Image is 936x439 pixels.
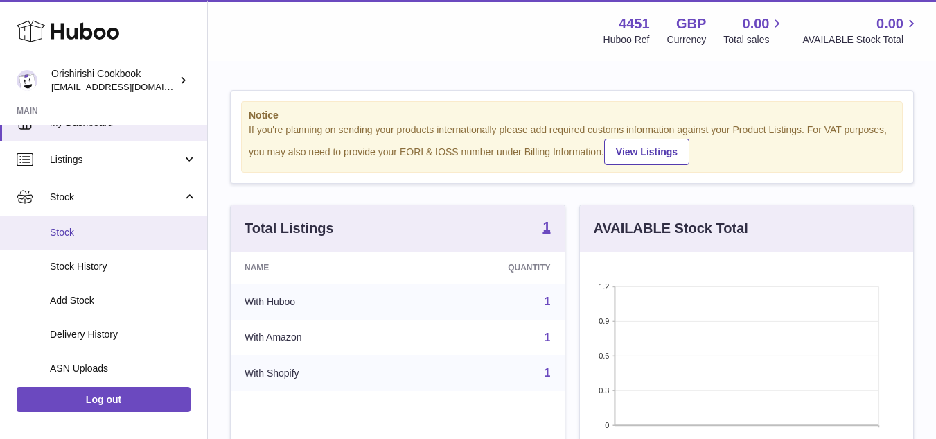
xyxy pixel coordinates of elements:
[876,15,903,33] span: 0.00
[676,15,706,33] strong: GBP
[51,81,204,92] span: [EMAIL_ADDRESS][DOMAIN_NAME]
[50,226,197,239] span: Stock
[545,367,551,379] a: 1
[545,295,551,307] a: 1
[231,320,413,356] td: With Amazon
[51,67,176,94] div: Orishirishi Cookbook
[249,123,895,165] div: If you're planning on sending your products internationally please add required customs informati...
[802,15,919,46] a: 0.00 AVAILABLE Stock Total
[599,386,609,395] text: 0.3
[594,219,748,238] h3: AVAILABLE Stock Total
[603,33,650,46] div: Huboo Ref
[743,15,770,33] span: 0.00
[50,362,197,375] span: ASN Uploads
[604,139,689,165] a: View Listings
[50,294,197,307] span: Add Stock
[50,191,182,204] span: Stock
[723,15,785,46] a: 0.00 Total sales
[542,220,550,234] strong: 1
[542,220,550,236] a: 1
[413,252,564,284] th: Quantity
[723,33,785,46] span: Total sales
[599,317,609,325] text: 0.9
[249,109,895,122] strong: Notice
[605,421,609,429] text: 0
[231,284,413,320] td: With Huboo
[50,153,182,166] span: Listings
[599,352,609,360] text: 0.6
[50,260,197,273] span: Stock History
[802,33,919,46] span: AVAILABLE Stock Total
[619,15,650,33] strong: 4451
[17,70,37,91] img: books@orishirishikitchen.com
[599,282,609,291] text: 1.2
[50,328,197,341] span: Delivery History
[545,332,551,343] a: 1
[667,33,707,46] div: Currency
[231,355,413,391] td: With Shopify
[245,219,334,238] h3: Total Listings
[17,387,191,412] a: Log out
[231,252,413,284] th: Name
